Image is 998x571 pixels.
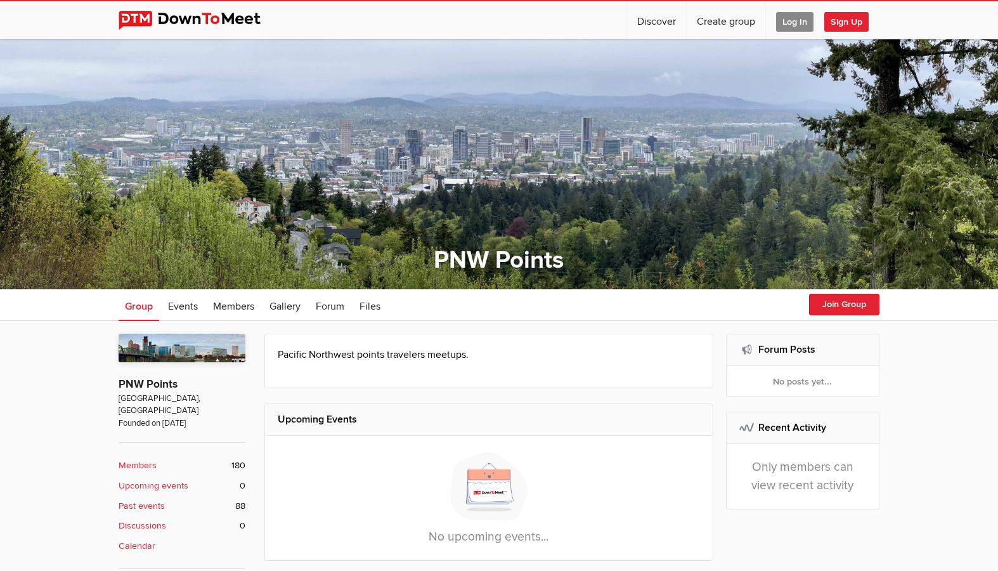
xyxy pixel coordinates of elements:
[119,11,280,30] img: DownToMeet
[119,417,245,430] span: Founded on [DATE]
[739,412,867,443] h2: Recent Activity
[119,499,165,513] b: Past events
[269,300,301,313] span: Gallery
[235,499,245,513] span: 88
[809,294,879,315] button: Join Group
[758,343,815,356] a: Forum Posts
[125,300,153,313] span: Group
[162,289,204,321] a: Events
[119,519,245,533] a: Discussions 0
[119,479,245,493] a: Upcoming events 0
[627,1,686,39] a: Discover
[119,539,155,553] b: Calendar
[776,12,813,32] span: Log In
[119,289,159,321] a: Group
[263,289,307,321] a: Gallery
[168,300,198,313] span: Events
[207,289,261,321] a: Members
[265,436,713,561] div: No upcoming events...
[309,289,351,321] a: Forum
[727,444,879,509] div: Only members can view recent activity
[213,300,254,313] span: Members
[119,519,166,533] b: Discussions
[278,404,700,435] h2: Upcoming Events
[119,479,188,493] b: Upcoming events
[240,519,245,533] span: 0
[240,479,245,493] span: 0
[766,1,824,39] a: Log In
[727,366,879,397] div: No posts yet...
[360,300,380,313] span: Files
[824,12,869,32] span: Sign Up
[231,459,245,473] span: 180
[119,459,157,473] b: Members
[316,300,344,313] span: Forum
[353,289,387,321] a: Files
[119,334,245,363] img: PNW Points
[119,539,245,553] a: Calendar
[119,393,245,417] span: [GEOGRAPHIC_DATA], [GEOGRAPHIC_DATA]
[278,347,700,362] p: Pacific Northwest points travelers meetups.
[687,1,765,39] a: Create group
[119,499,245,513] a: Past events 88
[824,1,879,39] a: Sign Up
[119,459,245,473] a: Members 180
